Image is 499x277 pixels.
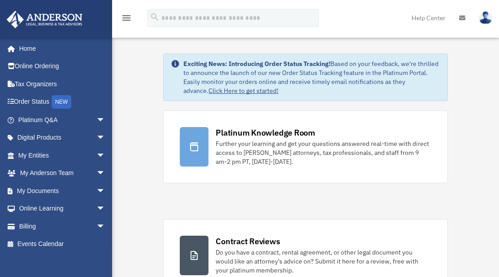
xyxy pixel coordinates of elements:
div: Do you have a contract, rental agreement, or other legal document you would like an attorney's ad... [216,248,431,275]
i: menu [121,13,132,23]
a: Platinum Q&Aarrow_drop_down [6,111,119,129]
a: Order StatusNEW [6,93,119,111]
div: Further your learning and get your questions answered real-time with direct access to [PERSON_NAM... [216,139,431,166]
i: search [150,12,160,22]
a: Billingarrow_drop_down [6,217,119,235]
a: My Entitiesarrow_drop_down [6,146,119,164]
span: arrow_drop_down [96,200,114,218]
div: Platinum Knowledge Room [216,127,315,138]
a: Platinum Knowledge Room Further your learning and get your questions answered real-time with dire... [163,110,447,183]
strong: Exciting News: Introducing Order Status Tracking! [183,60,330,68]
a: Online Ordering [6,57,119,75]
a: Digital Productsarrow_drop_down [6,129,119,147]
div: Based on your feedback, we're thrilled to announce the launch of our new Order Status Tracking fe... [183,59,440,95]
div: Contract Reviews [216,236,280,247]
a: menu [121,16,132,23]
a: Events Calendar [6,235,119,253]
span: arrow_drop_down [96,129,114,147]
a: Home [6,40,114,57]
span: arrow_drop_down [96,111,114,129]
a: Click Here to get started! [208,87,278,95]
img: User Pic [479,11,492,24]
a: My Anderson Teamarrow_drop_down [6,164,119,182]
span: arrow_drop_down [96,146,114,165]
img: Anderson Advisors Platinum Portal [4,11,85,28]
div: NEW [52,95,71,109]
span: arrow_drop_down [96,164,114,183]
a: My Documentsarrow_drop_down [6,182,119,200]
a: Online Learningarrow_drop_down [6,200,119,218]
a: Tax Organizers [6,75,119,93]
span: arrow_drop_down [96,182,114,200]
span: arrow_drop_down [96,217,114,236]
